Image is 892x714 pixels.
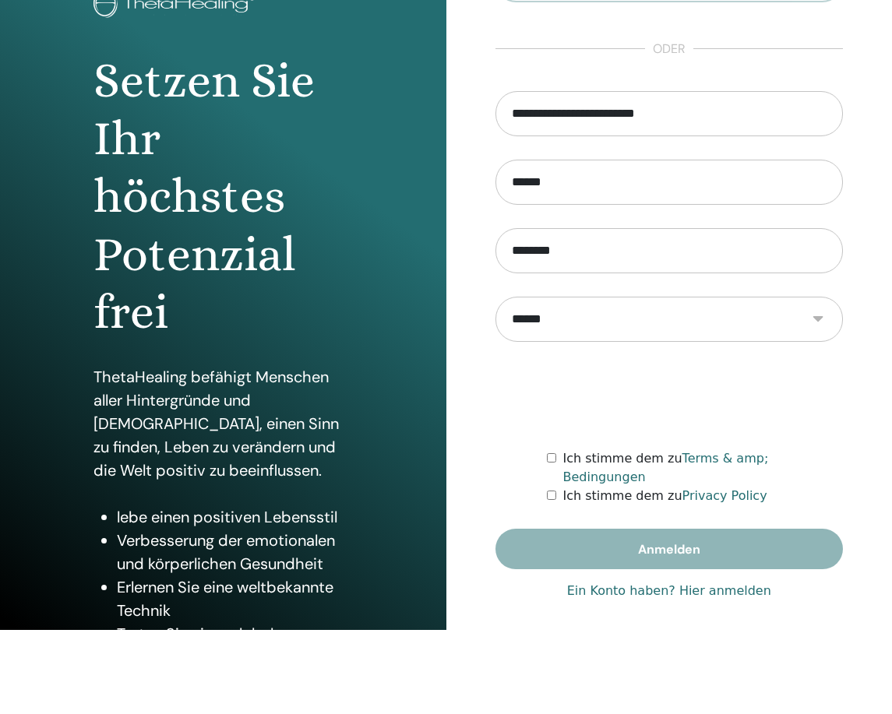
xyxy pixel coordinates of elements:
p: ThetaHealing befähigt Menschen aller Hintergründe und [DEMOGRAPHIC_DATA], einen Sinn zu finden, L... [93,365,352,482]
li: lebe einen positiven Lebensstil [117,505,352,529]
li: Treten Sie einer globalen Gemeinschaft bei [117,622,352,669]
iframe: reCAPTCHA [551,365,788,426]
a: Ein Konto haben? Hier anmelden [567,582,771,600]
label: Ich stimme dem zu [562,449,843,487]
li: Verbesserung der emotionalen und körperlichen Gesundheit [117,529,352,575]
li: Erlernen Sie eine weltbekannte Technik [117,575,352,622]
h1: Setzen Sie Ihr höchstes Potenzial frei [93,52,352,342]
span: oder [645,40,693,58]
label: Ich stimme dem zu [562,487,767,505]
a: Privacy Policy [682,488,767,503]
